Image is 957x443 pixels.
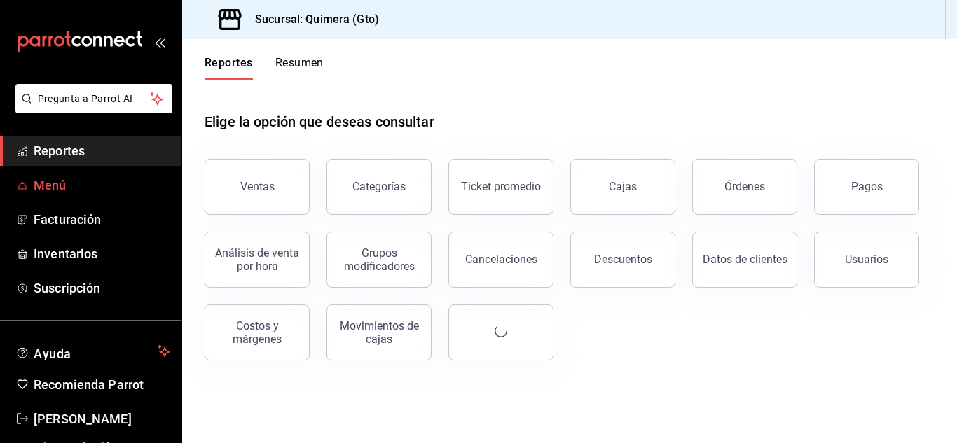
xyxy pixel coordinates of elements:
a: Pregunta a Parrot AI [10,101,172,116]
div: Descuentos [594,253,652,266]
button: Reportes [205,56,253,80]
button: Ticket promedio [448,159,553,215]
button: Resumen [275,56,324,80]
button: Grupos modificadores [326,232,432,288]
button: Costos y márgenes [205,304,310,360]
button: Pregunta a Parrot AI [15,84,172,113]
span: Reportes [34,141,170,160]
div: Datos de clientes [703,253,787,266]
span: Recomienda Parrot [34,375,170,394]
span: [PERSON_NAME] [34,409,170,428]
span: Ayuda [34,343,152,360]
span: Facturación [34,210,170,229]
button: Órdenes [692,159,797,215]
div: Grupos modificadores [336,246,422,273]
div: Cajas [609,180,637,193]
span: Suscripción [34,279,170,297]
div: Usuarios [845,253,888,266]
button: Ventas [205,159,310,215]
div: Movimientos de cajas [336,319,422,346]
div: navigation tabs [205,56,324,80]
h3: Sucursal: Quimera (Gto) [244,11,379,28]
button: Descuentos [570,232,675,288]
div: Órdenes [724,180,765,193]
button: open_drawer_menu [154,36,165,48]
span: Pregunta a Parrot AI [38,92,151,106]
button: Categorías [326,159,432,215]
button: Movimientos de cajas [326,304,432,360]
button: Cancelaciones [448,232,553,288]
button: Pagos [814,159,919,215]
button: Usuarios [814,232,919,288]
div: Cancelaciones [465,253,537,266]
span: Menú [34,176,170,195]
div: Categorías [352,180,406,193]
button: Cajas [570,159,675,215]
button: Datos de clientes [692,232,797,288]
button: Análisis de venta por hora [205,232,310,288]
div: Ventas [240,180,275,193]
div: Pagos [851,180,883,193]
div: Costos y márgenes [214,319,301,346]
span: Inventarios [34,244,170,263]
div: Ticket promedio [461,180,541,193]
h1: Elige la opción que deseas consultar [205,111,434,132]
div: Análisis de venta por hora [214,246,301,273]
